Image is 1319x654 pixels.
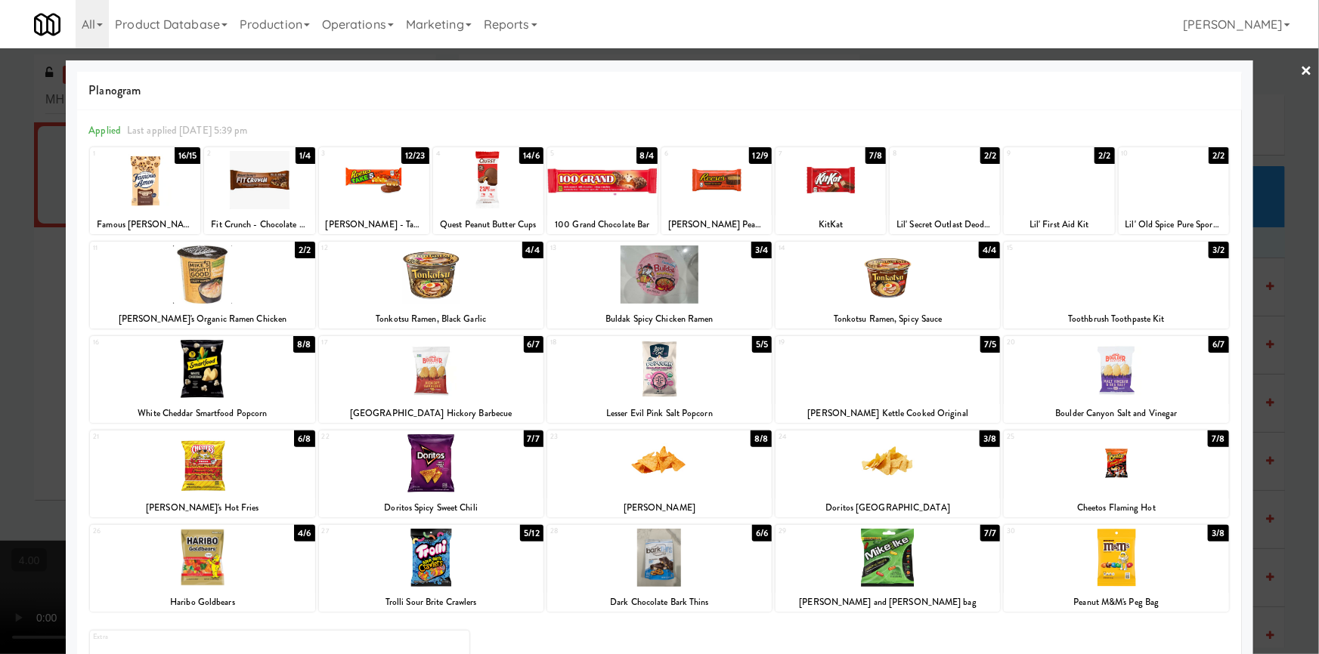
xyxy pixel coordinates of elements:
div: Buldak Spicy Chicken Ramen [550,310,769,329]
div: 176/7[GEOGRAPHIC_DATA] Hickory Barbecue [319,336,543,423]
div: [GEOGRAPHIC_DATA] Hickory Barbecue [319,404,543,423]
div: [PERSON_NAME] - Take 5 [319,215,429,234]
div: 12 [322,242,432,255]
div: Peanut M&M's Peg Bag [1006,593,1226,612]
div: Trolli Sour Brite Crawlers [321,593,541,612]
div: 3 [322,147,374,160]
div: 11 [93,242,203,255]
div: 206/7Boulder Canyon Salt and Vinegar [1004,336,1228,423]
div: 168/8White Cheddar Smartfood Popcorn [90,336,314,423]
div: 20 [1007,336,1116,349]
div: Lil' Old Spice Pure Sport Deodorant [1121,215,1227,234]
div: 27 [322,525,432,538]
div: Cheetos Flaming Hot [1004,498,1228,517]
div: Boulder Canyon Salt and Vinegar [1004,404,1228,423]
div: 4/4 [522,242,543,258]
div: 12/9 [749,147,772,164]
div: 100 Grand Chocolate Bar [547,215,658,234]
div: 4/4 [979,242,1000,258]
div: 100 Grand Chocolate Bar [550,215,655,234]
div: 414/6Quest Peanut Butter Cups [433,147,543,234]
div: Tonkotsu Ramen, Spicy Sauce [778,310,998,329]
div: 243/8Doritos [GEOGRAPHIC_DATA] [776,430,1000,517]
div: 197/5[PERSON_NAME] Kettle Cooked Original [776,336,1000,423]
div: 18 [550,336,660,349]
div: 14 [779,242,888,255]
div: 7/7 [980,525,1000,541]
a: × [1301,48,1313,95]
div: 29 [779,525,888,538]
div: Quest Peanut Butter Cups [433,215,543,234]
div: 21 [93,430,203,443]
div: 10 [1122,147,1174,160]
div: 7 [779,147,831,160]
div: White Cheddar Smartfood Popcorn [92,404,312,423]
div: [PERSON_NAME]'s Hot Fries [92,498,312,517]
div: Lil' First Aid Kit [1006,215,1112,234]
div: Doritos Spicy Sweet Chili [319,498,543,517]
div: 15 [1007,242,1116,255]
div: Cheetos Flaming Hot [1006,498,1226,517]
div: 3/8 [980,430,1000,447]
div: [PERSON_NAME] Kettle Cooked Original [778,404,998,423]
div: 82/2Lil' Secret Outlast Deoderant [890,147,1000,234]
div: 3/8 [1208,525,1228,541]
div: 26 [93,525,203,538]
div: 312/23[PERSON_NAME] - Take 5 [319,147,429,234]
div: 102/2Lil' Old Spice Pure Sport Deodorant [1119,147,1229,234]
div: 6 [664,147,717,160]
div: [PERSON_NAME]'s Organic Ramen Chicken [90,310,314,329]
div: Famous [PERSON_NAME] Chocolate Chip Cookies [92,215,198,234]
div: [GEOGRAPHIC_DATA] Hickory Barbecue [321,404,541,423]
div: 77/8KitKat [776,147,886,234]
div: Tonkotsu Ramen, Spicy Sauce [776,310,1000,329]
div: 153/2Toothbrush Toothpaste Kit [1004,242,1228,329]
div: [PERSON_NAME] Peanut Butter Cups [664,215,769,234]
div: 6/8 [294,430,314,447]
div: 8/8 [293,336,314,353]
div: 30 [1007,525,1116,538]
div: Boulder Canyon Salt and Vinegar [1006,404,1226,423]
div: Toothbrush Toothpaste Kit [1004,310,1228,329]
div: 8/8 [751,430,772,447]
div: [PERSON_NAME] - Take 5 [321,215,427,234]
div: 92/2Lil' First Aid Kit [1004,147,1114,234]
div: 5/12 [520,525,543,541]
div: Dark Chocolate Bark Thins [550,593,769,612]
div: 6/7 [1209,336,1228,353]
div: Doritos [GEOGRAPHIC_DATA] [778,498,998,517]
div: 9 [1007,147,1059,160]
div: 133/4Buldak Spicy Chicken Ramen [547,242,772,329]
div: 275/12Trolli Sour Brite Crawlers [319,525,543,612]
div: 13 [550,242,660,255]
span: Last applied [DATE] 5:39 pm [127,123,248,137]
div: 303/8Peanut M&M's Peg Bag [1004,525,1228,612]
div: 5/5 [752,336,772,353]
span: Planogram [88,79,1231,102]
img: Micromart [34,11,60,38]
div: 264/6Haribo Goldbears [90,525,314,612]
div: 2/2 [1209,147,1228,164]
div: 1 [93,147,145,160]
div: 14/6 [519,147,543,164]
div: 2/2 [980,147,1000,164]
div: Lil' Secret Outlast Deoderant [890,215,1000,234]
div: 12/23 [401,147,429,164]
div: 2/2 [295,242,314,258]
div: Fit Crunch - Chocolate Chip Cookie Dough [206,215,312,234]
div: 2/2 [1095,147,1114,164]
div: Lesser Evil Pink Salt Popcorn [547,404,772,423]
div: 5 [550,147,602,160]
div: [PERSON_NAME] [550,498,769,517]
div: 3/2 [1209,242,1228,258]
div: 21/4Fit Crunch - Chocolate Chip Cookie Dough [204,147,314,234]
div: 6/7 [524,336,543,353]
div: [PERSON_NAME] and [PERSON_NAME] bag [776,593,1000,612]
div: Quest Peanut Butter Cups [435,215,541,234]
div: 216/8[PERSON_NAME]'s Hot Fries [90,430,314,517]
div: Dark Chocolate Bark Thins [547,593,772,612]
div: [PERSON_NAME]'s Organic Ramen Chicken [92,310,312,329]
div: 257/8Cheetos Flaming Hot [1004,430,1228,517]
div: 185/5Lesser Evil Pink Salt Popcorn [547,336,772,423]
div: White Cheddar Smartfood Popcorn [90,404,314,423]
